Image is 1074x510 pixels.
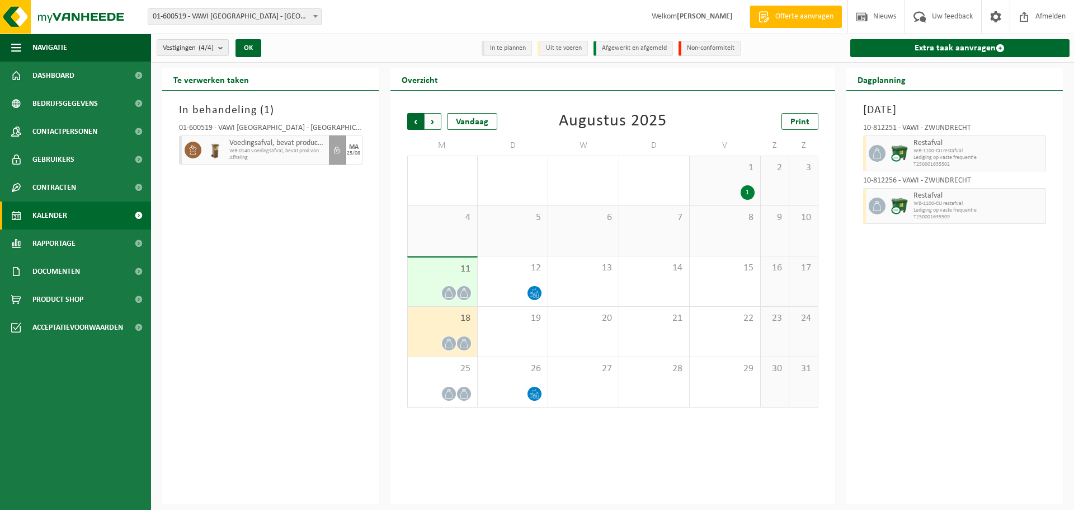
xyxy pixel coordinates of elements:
img: WB-0140-HPE-BN-01 [207,142,224,158]
span: Restafval [913,191,1043,200]
span: 01-600519 - VAWI NV - ANTWERPEN [148,8,322,25]
span: 26 [483,363,542,375]
span: 2 [766,162,783,174]
span: Bedrijfsgegevens [32,90,98,118]
span: 15 [695,262,754,274]
span: Volgende [425,113,441,130]
span: Dashboard [32,62,74,90]
span: 1 [695,162,754,174]
a: Offerte aanvragen [750,6,842,28]
span: 1 [264,105,270,116]
span: 30 [766,363,783,375]
h2: Dagplanning [846,68,917,90]
span: 10 [795,212,812,224]
a: Print [781,113,818,130]
li: In te plannen [482,41,532,56]
span: 20 [554,312,613,325]
span: Navigatie [32,34,67,62]
span: 28 [413,162,472,174]
span: Acceptatievoorwaarden [32,314,123,341]
span: WB-1100-CU restafval [913,148,1043,155]
a: Extra taak aanvragen [850,39,1070,57]
td: Z [789,135,818,156]
span: Contracten [32,174,76,202]
span: Vestigingen [163,40,214,57]
span: 21 [625,312,684,325]
div: 01-600519 - VAWI [GEOGRAPHIC_DATA] - [GEOGRAPHIC_DATA] [179,124,362,135]
div: 1 [741,185,755,200]
span: 7 [625,212,684,224]
li: Non-conformiteit [679,41,741,56]
td: D [619,135,690,156]
span: 5 [483,212,542,224]
div: 10-812256 - VAWI - ZWIJNDRECHT [863,177,1047,188]
td: V [690,135,760,156]
h2: Te verwerken taken [162,68,260,90]
span: 22 [695,312,754,325]
div: Vandaag [447,113,497,130]
button: Vestigingen(4/4) [157,39,229,56]
span: 11 [413,263,472,275]
span: 19 [483,312,542,325]
span: 14 [625,262,684,274]
span: WB-1100-CU restafval [913,200,1043,207]
span: Rapportage [32,230,76,258]
span: Product Shop [32,286,83,314]
count: (4/4) [199,44,214,52]
span: WB-0140 voedingsafval, bevat prod van dierl oorsprong, onve [229,148,326,155]
span: Vorige [407,113,424,130]
h3: [DATE] [863,102,1047,119]
span: Contactpersonen [32,118,97,146]
div: Augustus 2025 [559,113,667,130]
span: Restafval [913,139,1043,148]
span: T250001635509 [913,214,1043,221]
span: 13 [554,262,613,274]
span: 01-600519 - VAWI NV - ANTWERPEN [148,9,321,25]
span: 18 [413,312,472,325]
span: Offerte aanvragen [772,11,836,22]
span: Print [790,118,809,127]
span: 31 [625,162,684,174]
td: Z [761,135,789,156]
h3: In behandeling ( ) [179,102,362,119]
span: 17 [795,262,812,274]
span: 16 [766,262,783,274]
span: 30 [554,162,613,174]
h2: Overzicht [390,68,449,90]
span: 6 [554,212,613,224]
td: M [407,135,478,156]
li: Afgewerkt en afgemeld [593,41,673,56]
span: Gebruikers [32,146,74,174]
span: 29 [483,162,542,174]
div: 25/08 [347,151,360,156]
span: 9 [766,212,783,224]
span: Lediging op vaste frequentie [913,207,1043,214]
td: D [478,135,548,156]
div: 10-812251 - VAWI - ZWIJNDRECHT [863,124,1047,135]
span: 12 [483,262,542,274]
span: 31 [795,363,812,375]
span: T250001635502 [913,161,1043,168]
span: 28 [625,363,684,375]
strong: [PERSON_NAME] [677,12,733,21]
span: 27 [554,363,613,375]
span: 25 [413,363,472,375]
span: Kalender [32,202,67,230]
span: Afhaling [229,155,326,161]
span: 23 [766,312,783,325]
td: W [548,135,619,156]
li: Uit te voeren [538,41,588,56]
span: 3 [795,162,812,174]
span: 4 [413,212,472,224]
div: MA [349,144,359,151]
button: OK [235,39,261,57]
span: Documenten [32,258,80,286]
img: WB-1100-CU [891,145,908,162]
img: WB-1100-CU [891,198,908,214]
span: 8 [695,212,754,224]
span: Voedingsafval, bevat producten van dierlijke oorsprong, onverpakt, categorie 3 [229,139,326,148]
span: 24 [795,312,812,325]
span: 29 [695,363,754,375]
span: Lediging op vaste frequentie [913,155,1043,161]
